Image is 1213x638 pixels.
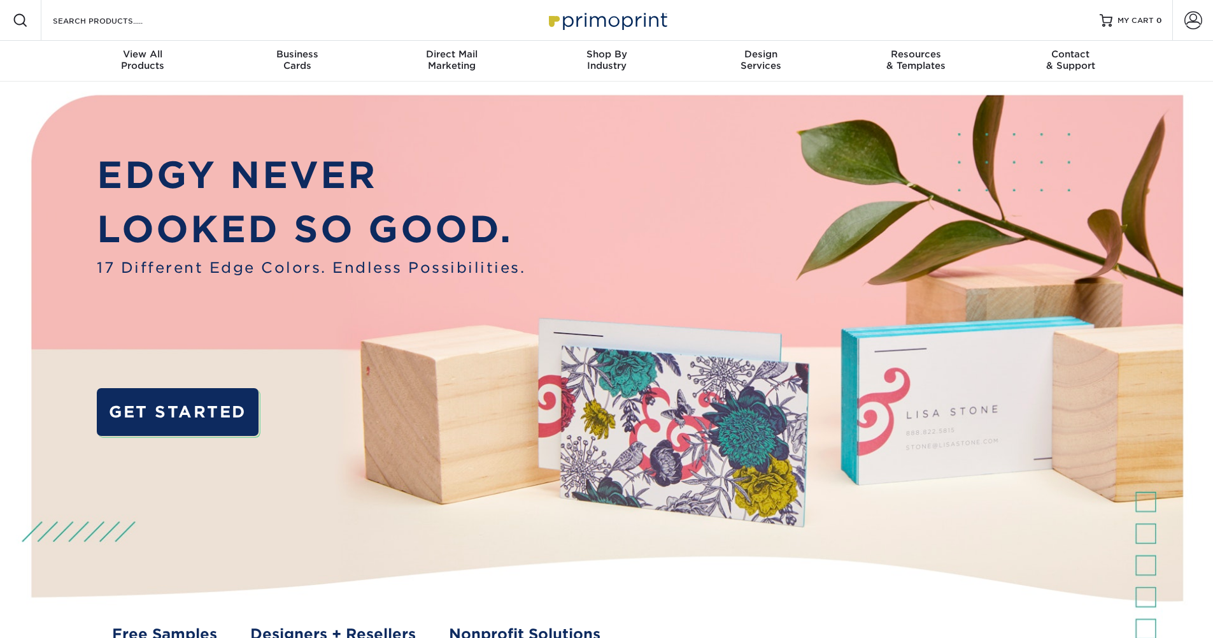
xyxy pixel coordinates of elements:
[220,41,374,82] a: BusinessCards
[684,48,839,71] div: Services
[66,41,220,82] a: View AllProducts
[66,48,220,60] span: View All
[543,6,670,34] img: Primoprint
[97,202,525,257] p: LOOKED SO GOOD.
[374,48,529,60] span: Direct Mail
[993,48,1148,71] div: & Support
[993,41,1148,82] a: Contact& Support
[684,41,839,82] a: DesignServices
[839,48,993,71] div: & Templates
[220,48,374,71] div: Cards
[839,41,993,82] a: Resources& Templates
[220,48,374,60] span: Business
[1156,16,1162,25] span: 0
[52,13,176,28] input: SEARCH PRODUCTS.....
[97,148,525,203] p: EDGY NEVER
[97,388,258,436] a: GET STARTED
[97,257,525,279] span: 17 Different Edge Colors. Endless Possibilities.
[529,41,684,82] a: Shop ByIndustry
[529,48,684,71] div: Industry
[684,48,839,60] span: Design
[529,48,684,60] span: Shop By
[839,48,993,60] span: Resources
[374,41,529,82] a: Direct MailMarketing
[993,48,1148,60] span: Contact
[66,48,220,71] div: Products
[1117,15,1154,26] span: MY CART
[374,48,529,71] div: Marketing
